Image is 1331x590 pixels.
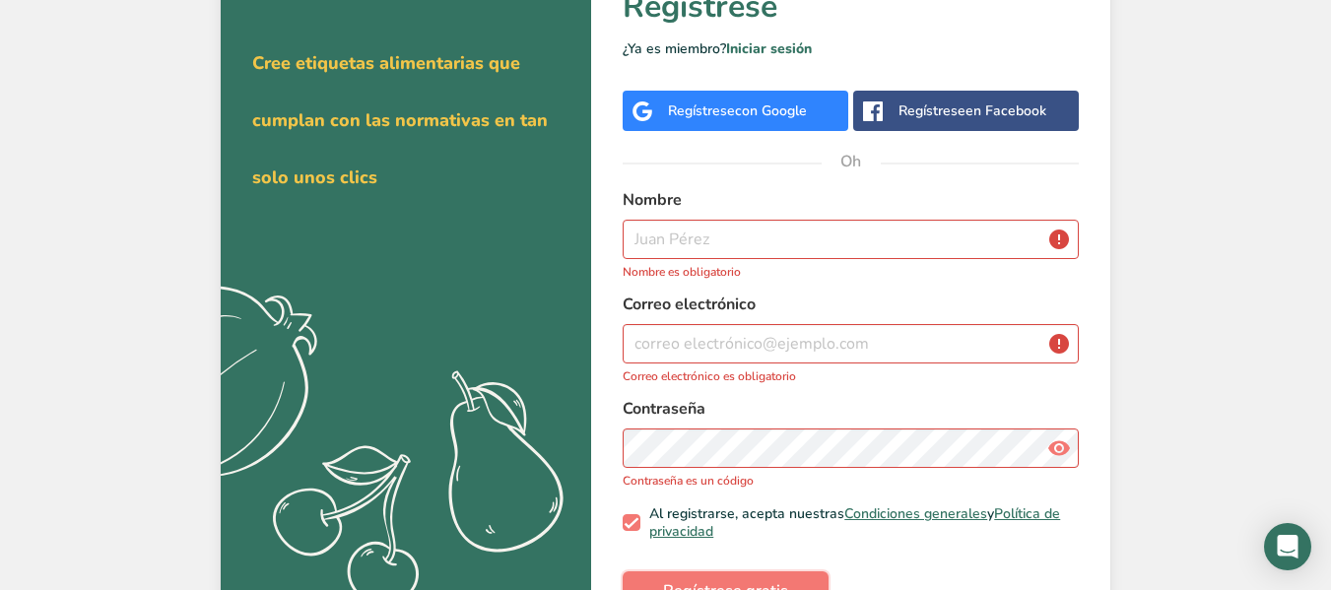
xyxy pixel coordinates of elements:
[649,504,844,523] font: Al registrarse, acepta nuestras
[623,189,682,211] font: Nombre
[726,39,812,58] a: Iniciar sesión
[623,220,1079,259] input: Juan Pérez
[668,101,735,120] font: Regístrese
[623,368,796,384] font: Correo electrónico es obligatorio
[623,39,726,58] font: ¿Ya es miembro?
[649,504,1060,541] a: Política de privacidad
[844,504,987,523] a: Condiciones generales
[623,294,756,315] font: Correo electrónico
[623,264,741,280] font: Nombre es obligatorio
[1264,523,1311,570] div: Abrir Intercom Messenger
[987,504,994,523] font: y
[623,473,754,489] font: Contraseña es un código
[735,101,807,120] font: con Google
[623,398,705,420] font: Contraseña
[840,151,861,172] font: Oh
[965,101,1046,120] font: en Facebook
[898,101,965,120] font: Regístrese
[252,51,548,189] font: Cree etiquetas alimentarias que cumplan con las normativas en tan solo unos clics
[623,324,1079,363] input: correo electrónico@ejemplo.com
